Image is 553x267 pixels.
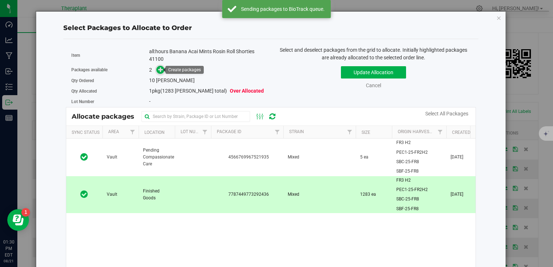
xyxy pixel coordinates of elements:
[107,154,117,161] span: Vault
[149,88,152,94] span: 1
[144,130,165,135] a: Location
[7,209,29,231] iframe: Resource center
[168,67,201,72] div: Create packages
[217,129,241,134] a: Package Id
[215,191,279,198] span: 7787449773292436
[160,88,227,94] span: (1283 [PERSON_NAME] total)
[425,111,468,116] a: Select All Packages
[143,147,174,168] span: Pending Compassionate Care
[451,154,463,161] span: [DATE]
[71,98,149,105] label: Lot Number
[398,129,434,134] a: Origin Harvests
[149,48,266,63] div: all:hours Banana Acai Mints Rosin Roll Shorties 41100
[280,47,467,60] span: Select and deselect packages from the grid to allocate. Initially highlighted packages are alread...
[434,126,446,138] a: Filter
[107,191,117,198] span: Vault
[21,208,30,217] iframe: Resource center unread badge
[362,130,370,135] a: Size
[360,191,376,198] span: 1283 ea
[288,191,299,198] span: Mixed
[80,189,88,199] span: In Sync
[289,129,304,134] a: Strain
[396,205,419,212] span: SBF-25-FR8
[149,98,151,104] span: -
[366,82,381,88] a: Cancel
[71,77,149,84] label: Qty Ordered
[396,168,419,175] span: SBF-25-FR8
[149,88,264,94] span: pkg
[396,139,411,146] span: FR3 H2
[71,67,149,73] label: Packages available
[71,88,149,94] label: Qty Allocated
[80,152,88,162] span: In Sync
[72,130,100,135] a: Sync Status
[451,191,463,198] span: [DATE]
[108,129,119,134] a: Area
[396,196,419,203] span: SBC-25-FR8
[149,67,152,73] span: 2
[288,154,299,161] span: Mixed
[215,154,279,161] span: 4566769967521935
[127,126,139,138] a: Filter
[396,186,428,193] span: PEC1-25-FR2H2
[156,77,195,83] span: [PERSON_NAME]
[396,177,411,184] span: FR3 H2
[71,52,149,59] label: Item
[396,149,428,156] span: PEC1-25-FR2H2
[230,88,264,94] span: Over Allocated
[149,77,155,83] span: 10
[341,66,406,79] button: Update Allocation
[344,126,356,138] a: Filter
[240,5,325,13] div: Sending packages to BioTrack queue.
[143,188,170,202] span: Finished Goods
[142,111,250,122] input: Search by Strain, Package ID or Lot Number
[452,130,496,135] a: Created Timestamp
[72,113,142,120] span: Allocate packages
[181,129,207,134] a: Lot Number
[396,158,419,165] span: SBC-25-FR8
[271,126,283,138] a: Filter
[199,126,211,138] a: Filter
[360,154,368,161] span: 5 ea
[63,23,478,33] div: Select Packages to Allocate to Order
